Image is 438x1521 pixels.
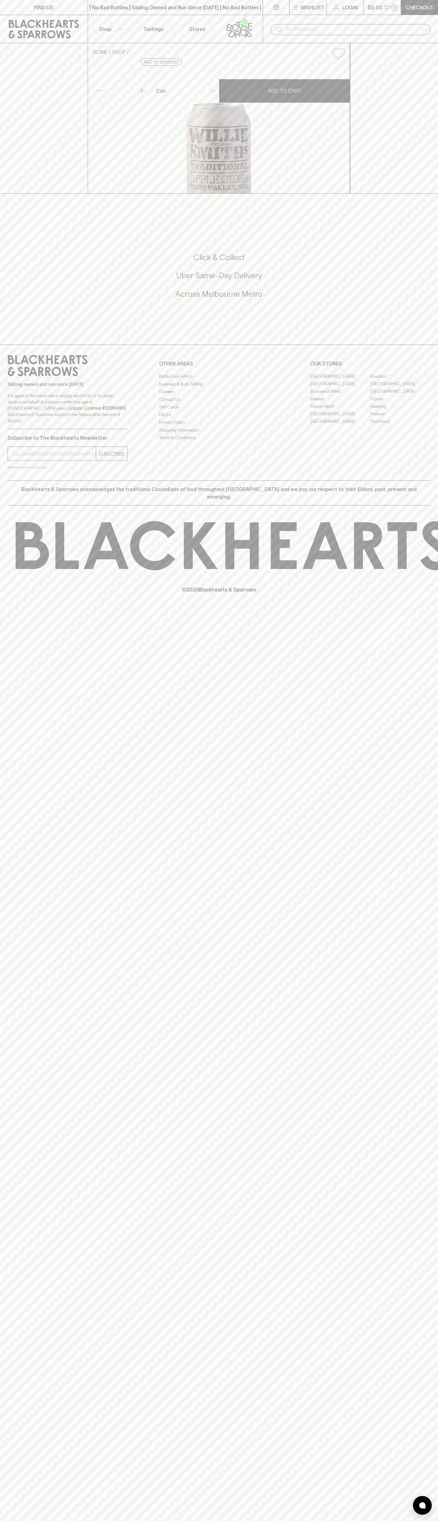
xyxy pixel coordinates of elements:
h5: Across Melbourne Metro [8,289,430,299]
strong: Liquor License #32064953 [69,406,126,411]
a: Business & Bulk Gifting [159,380,279,388]
p: Wishlist [301,4,324,11]
p: Sibling owned and run since [DATE] [8,381,128,387]
p: $0.00 [368,4,383,11]
img: 51495.png [88,64,350,193]
a: Fitzroy [370,395,430,402]
p: Can [156,87,166,95]
a: Privacy Policy [159,419,279,426]
input: e.g. jane@blackheartsandsparrows.com.au [13,449,96,459]
p: Shop [99,25,111,33]
p: OUR STORES [310,360,430,367]
a: Bottle Drop FAQ's [159,373,279,380]
p: It is against the law to sell or supply alcohol to, or to obtain alcohol on behalf of a person un... [8,392,128,424]
a: Thornbury [370,417,430,425]
button: Shop [88,15,132,43]
button: Add to wishlist [141,58,182,66]
a: Terms & Conditions [159,434,279,442]
a: Prahran [370,410,430,417]
h5: Click & Collect [8,252,430,263]
p: SUBSCRIBE [99,450,125,458]
p: Tastings [143,25,163,33]
a: Tastings [131,15,175,43]
div: Call to action block [8,227,430,332]
p: Stores [189,25,205,33]
p: Login [342,4,358,11]
a: Braddon [370,372,430,380]
a: Elwood [310,395,370,402]
a: SHOP [112,49,126,55]
p: OTHER AREAS [159,360,279,367]
p: We will never spam you [8,464,128,470]
a: [GEOGRAPHIC_DATA] [370,380,430,387]
a: [GEOGRAPHIC_DATA] [310,410,370,417]
a: Fitzroy North [310,402,370,410]
div: Can [153,84,219,97]
a: Careers [159,388,279,396]
a: Contact Us [159,396,279,403]
button: ADD TO CART [219,79,350,103]
p: FIND US [34,4,54,11]
input: Try "Pinot noir" [286,24,425,34]
p: Blackhearts & Sparrows acknowledges the traditional Custodians of land throughout [GEOGRAPHIC_DAT... [12,485,426,500]
p: Checkout [405,4,434,11]
p: Subscribe to The Blackhearts Newsletter [8,434,128,442]
button: Add to wishlist [330,46,347,62]
a: [GEOGRAPHIC_DATA] [370,387,430,395]
a: Brunswick West [310,387,370,395]
a: FAQ's [159,411,279,418]
a: HOME [93,49,107,55]
a: Geelong [370,402,430,410]
p: 0 [393,6,395,9]
a: [GEOGRAPHIC_DATA] [310,372,370,380]
a: [GEOGRAPHIC_DATA] [310,380,370,387]
a: Stores [175,15,219,43]
a: [GEOGRAPHIC_DATA] [310,417,370,425]
a: Shipping Information [159,426,279,434]
button: SUBSCRIBE [96,447,127,460]
a: Gift Cards [159,403,279,411]
p: ADD TO CART [268,87,301,95]
img: bubble-icon [419,1502,425,1508]
h5: Uber Same-Day Delivery [8,270,430,281]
